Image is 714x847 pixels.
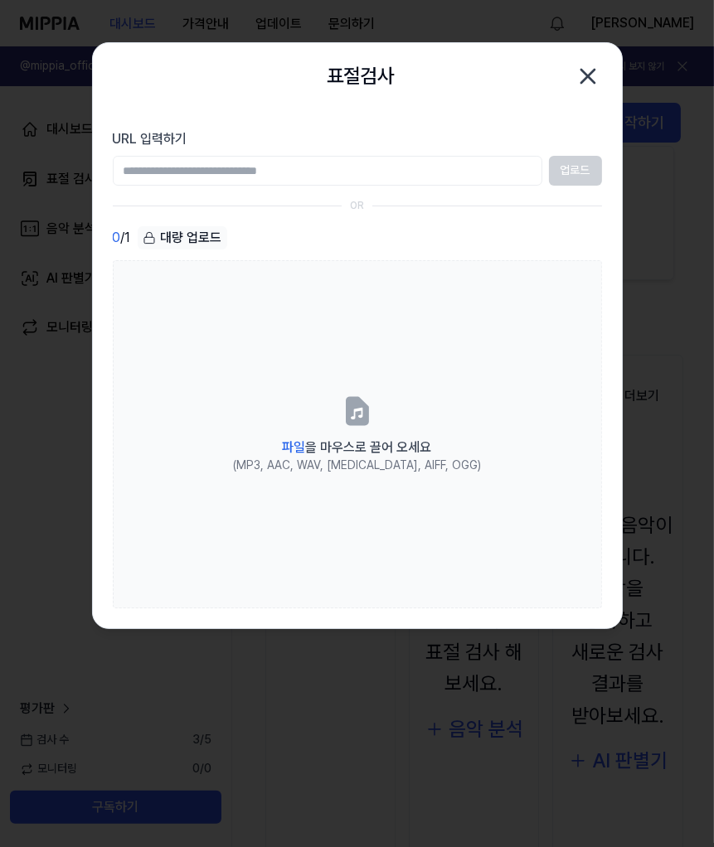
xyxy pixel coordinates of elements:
span: 을 마우스로 끌어 오세요 [283,439,432,455]
div: 대량 업로드 [138,226,227,249]
h2: 표절검사 [327,60,395,92]
div: OR [350,199,364,213]
label: URL 입력하기 [113,129,602,149]
button: 대량 업로드 [138,226,227,250]
div: (MP3, AAC, WAV, [MEDICAL_DATA], AIFF, OGG) [233,457,481,474]
span: 파일 [283,439,306,455]
span: 0 [113,228,121,248]
div: / 1 [113,226,131,250]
